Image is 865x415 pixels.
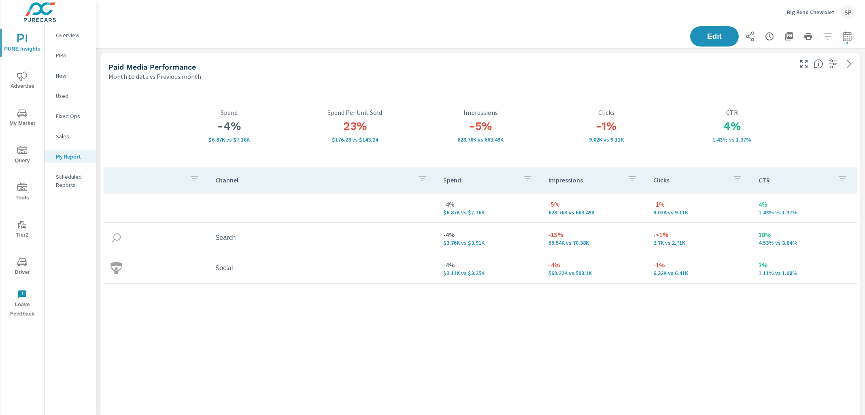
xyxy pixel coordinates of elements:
p: -5% [548,199,641,209]
p: Fixed Ops [56,112,89,120]
p: Impressions [548,176,621,184]
span: Advertise [3,71,42,91]
p: -<1% [653,230,746,239]
p: $3,110 vs $3,251 [443,270,536,276]
p: -1% [653,199,746,209]
p: CTR [759,176,831,184]
h3: 4% [669,119,795,133]
p: Clicks [653,176,726,184]
p: -1% [653,260,746,270]
p: CTR [669,109,795,116]
p: Impressions [418,109,543,116]
h3: -1% [543,119,669,133]
p: -4% [443,260,536,270]
p: -4% [443,230,536,239]
span: Query [3,146,42,165]
h3: -5% [418,119,543,133]
p: 9,016 vs 9,112 [543,136,669,143]
button: "Export Report to PDF" [781,28,797,44]
p: Month to date vs Previous month [108,72,201,81]
p: Spend [443,176,516,184]
p: 18% [759,230,851,239]
p: 4.53% vs 3.84% [759,239,851,246]
div: Sales [45,130,96,142]
p: Spend Per Unit Sold [292,109,418,116]
button: Print Report [800,28,816,44]
button: Select Date Range [839,28,855,44]
p: -15% [548,230,641,239]
button: Make Fullscreen [797,57,810,70]
button: Edit [690,26,739,47]
div: Overview [45,29,96,41]
h3: -4% [166,119,292,133]
p: Big Bend Chevrolet [787,8,834,16]
p: $176.28 vs $143.24 [292,136,418,143]
span: Understand performance metrics over the selected time range. [814,59,823,69]
div: nav menu [0,24,44,322]
p: 4% [759,199,851,209]
span: Edit [698,33,731,40]
p: Clicks [543,109,669,116]
div: My Report [45,150,96,163]
p: 1.43% vs 1.37% [669,136,795,143]
span: Driver [3,257,42,277]
p: Spend [166,109,292,116]
p: 59,538 vs 70,382 [548,239,641,246]
p: 9,016 vs 9,112 [653,209,746,216]
div: SP [841,5,855,19]
p: -4% [548,260,641,270]
p: Used [56,92,89,100]
div: Used [45,90,96,102]
p: $6.87K vs $7.16K [166,136,292,143]
div: New [45,70,96,82]
img: icon-search.svg [110,232,122,244]
div: Fixed Ops [45,110,96,122]
img: icon-social.svg [110,262,122,274]
td: Social [209,258,437,278]
h3: 23% [292,119,418,133]
p: $3,765 vs $3,911 [443,239,536,246]
span: PURE Insights [3,34,42,54]
p: 3% [759,260,851,270]
p: -4% [443,199,536,209]
p: 1.43% vs 1.37% [759,209,851,216]
span: Leave Feedback [3,290,42,319]
p: Overview [56,31,89,39]
p: Channel [215,176,411,184]
p: 1.11% vs 1.08% [759,270,851,276]
div: PIPA [45,49,96,61]
p: 2,696 vs 2,705 [653,239,746,246]
p: Scheduled Reports [56,173,89,189]
td: Search [209,228,437,248]
p: 6,320 vs 6,407 [653,270,746,276]
p: Sales [56,132,89,140]
span: My Market [3,108,42,128]
span: Tier2 [3,220,42,240]
p: New [56,72,89,80]
span: Tools [3,183,42,203]
p: $6,875 vs $7,162 [443,209,536,216]
p: 628,760 vs 663,486 [418,136,543,143]
p: PIPA [56,51,89,59]
h5: Paid Media Performance [108,63,196,71]
div: Scheduled Reports [45,171,96,191]
p: 628,760 vs 663,486 [548,209,641,216]
p: My Report [56,152,89,161]
a: See more details in report [843,57,856,70]
button: Share Report [742,28,758,44]
p: 569,222 vs 593,104 [548,270,641,276]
